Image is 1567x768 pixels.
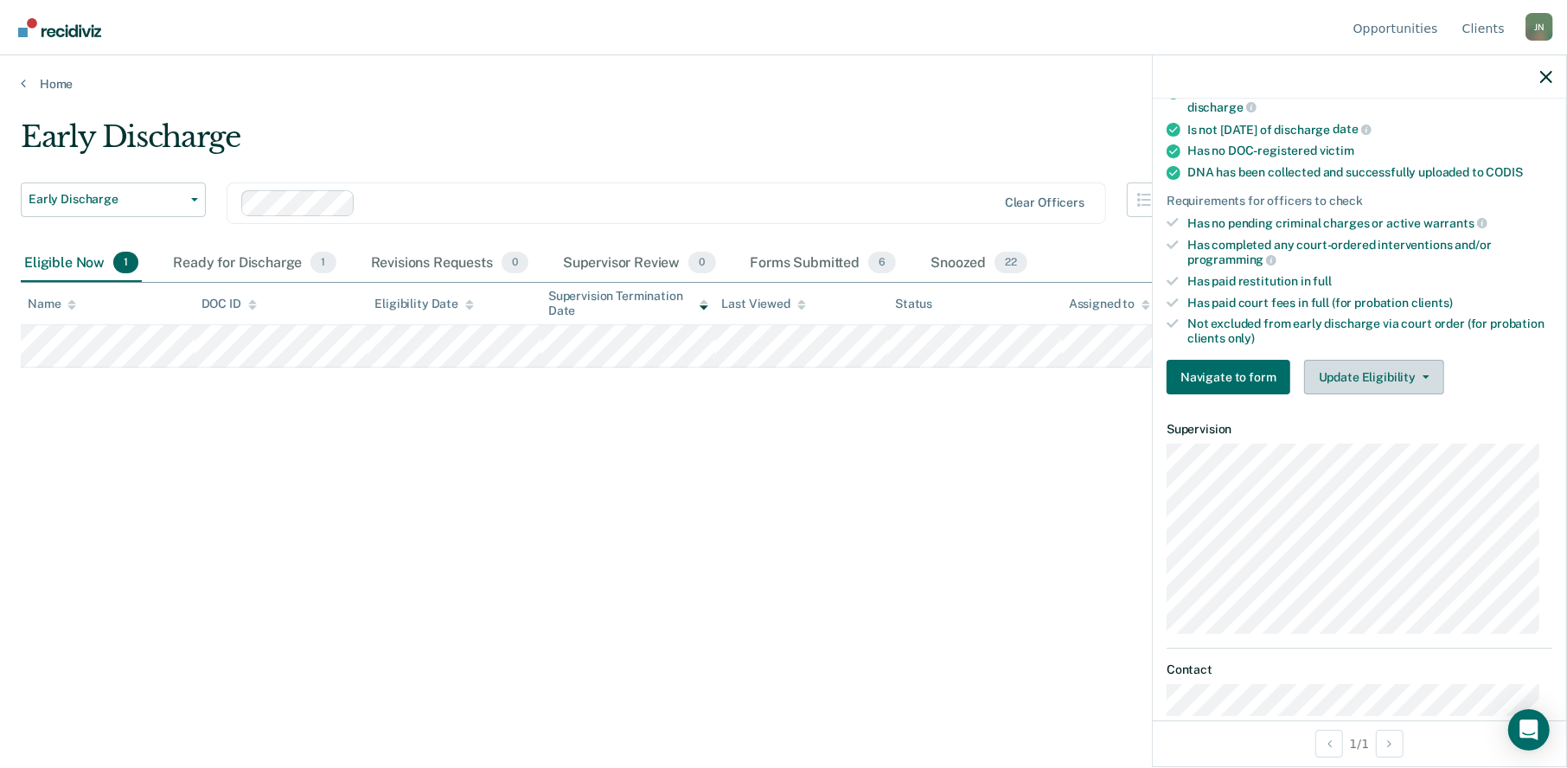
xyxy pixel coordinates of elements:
div: 1 / 1 [1153,720,1566,766]
span: warrants [1423,216,1487,230]
div: Has completed any court-ordered interventions and/or [1187,238,1552,267]
div: DNA has been collected and successfully uploaded to [1187,165,1552,180]
div: Clear officers [1005,195,1084,210]
button: Profile dropdown button [1525,13,1553,41]
a: Navigate to form link [1167,360,1297,394]
div: DOC ID [201,297,257,311]
div: Not excluded from early discharge via court order (for probation clients [1187,317,1552,346]
span: programming [1187,253,1276,266]
div: Supervisor Review [560,245,720,283]
div: Has paid court fees in full (for probation [1187,296,1552,310]
a: Home [21,76,1546,92]
div: Revisions Requests [368,245,532,283]
div: Has no pending criminal charges or active [1187,215,1552,231]
span: Early Discharge [29,192,184,207]
span: 0 [688,252,715,274]
span: victim [1320,144,1354,157]
div: Eligibility Date [374,297,474,311]
span: 6 [868,252,896,274]
div: Ready for Discharge [169,245,339,283]
div: Supervision Termination Date [548,289,708,318]
div: Last Viewed [722,297,806,311]
span: discharge [1187,100,1257,114]
span: clients) [1411,296,1453,310]
div: J N [1525,13,1553,41]
button: Next Opportunity [1376,730,1404,758]
dt: Supervision [1167,422,1552,437]
button: Navigate to form [1167,360,1290,394]
button: Previous Opportunity [1315,730,1343,758]
button: Update Eligibility [1304,360,1444,394]
dt: Contact [1167,662,1552,677]
div: Requirements for officers to check [1167,194,1552,208]
span: CODIS [1487,165,1523,179]
div: Has no DOC-registered [1187,144,1552,158]
span: only) [1228,331,1255,345]
div: Is not serving for an offense that is ineligible for early [1187,85,1552,114]
div: Forms Submitted [747,245,900,283]
span: 22 [995,252,1027,274]
img: Recidiviz [18,18,101,37]
span: 1 [310,252,336,274]
div: Assigned to [1069,297,1150,311]
div: Status [895,297,932,311]
div: Name [28,297,76,311]
div: Has paid restitution in [1187,274,1552,289]
span: 1 [113,252,138,274]
div: Early Discharge [21,119,1196,169]
div: Open Intercom Messenger [1508,709,1550,751]
div: Snoozed [927,245,1031,283]
div: Is not [DATE] of discharge [1187,122,1552,138]
div: Eligible Now [21,245,142,283]
span: full [1314,274,1332,288]
span: 0 [502,252,528,274]
span: date [1333,122,1371,136]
